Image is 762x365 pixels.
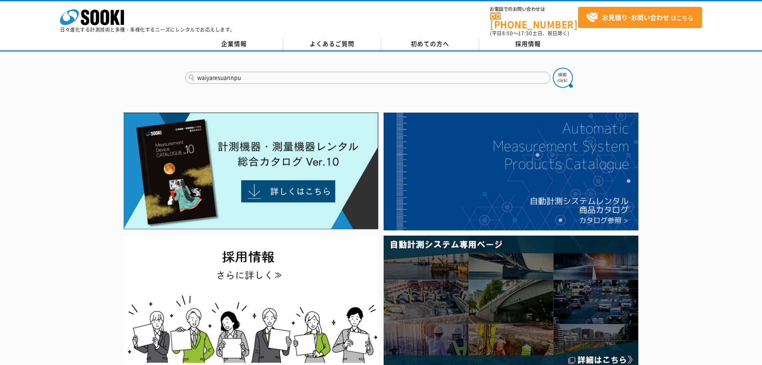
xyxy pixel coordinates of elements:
[518,30,532,37] span: 17:30
[60,27,235,32] p: 日々進化する計測技術と多種・多様化するニーズにレンタルでお応えします。
[502,30,513,37] span: 8:50
[185,72,550,84] input: 商品名、型式、NETIS番号を入力してください
[578,7,702,28] a: お見積り･お問い合わせはこちら
[185,38,283,50] a: 企業情報
[384,113,638,230] img: 自動計測システムカタログ
[553,68,573,88] img: btn_search.png
[490,30,569,37] span: (平日 ～ 土日、祝日除く)
[381,38,479,50] a: 初めての方へ
[124,113,378,230] img: Catalog Ver10
[283,38,381,50] a: よくあるご質問
[490,7,578,12] span: お電話でのお問い合わせは
[602,12,669,22] strong: お見積り･お問い合わせ
[479,38,577,50] a: 採用情報
[411,39,449,48] span: 初めての方へ
[490,12,578,29] a: [PHONE_NUMBER]
[586,12,693,24] span: はこちら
